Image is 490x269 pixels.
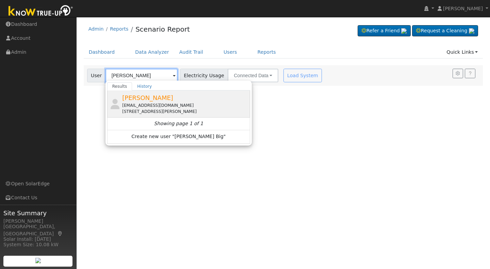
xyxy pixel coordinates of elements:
[453,69,463,78] button: Settings
[5,4,77,19] img: Know True-Up
[465,69,475,78] a: Help Link
[401,28,407,34] img: retrieve
[107,82,132,90] a: Results
[84,46,120,58] a: Dashboard
[122,108,248,115] div: [STREET_ADDRESS][PERSON_NAME]
[110,26,128,32] a: Reports
[174,46,208,58] a: Audit Trail
[3,236,73,243] div: Solar Install: [DATE]
[105,69,178,82] input: Select a User
[218,46,242,58] a: Users
[87,69,106,82] span: User
[3,241,73,248] div: System Size: 10.08 kW
[154,120,203,127] i: Showing page 1 of 1
[228,69,278,82] button: Connected Data
[130,46,174,58] a: Data Analyzer
[57,231,63,236] a: Map
[122,102,248,108] div: [EMAIL_ADDRESS][DOMAIN_NAME]
[88,26,104,32] a: Admin
[135,25,190,33] a: Scenario Report
[131,133,226,141] span: Create new user "[PERSON_NAME] Big"
[122,94,173,101] span: [PERSON_NAME]
[441,46,483,58] a: Quick Links
[3,218,73,225] div: [PERSON_NAME]
[469,28,474,34] img: retrieve
[180,69,228,82] span: Electricity Usage
[132,82,157,90] a: History
[358,25,411,37] a: Refer a Friend
[252,46,281,58] a: Reports
[3,208,73,218] span: Site Summary
[35,258,41,263] img: retrieve
[3,223,73,237] div: [GEOGRAPHIC_DATA], [GEOGRAPHIC_DATA]
[443,6,483,11] span: [PERSON_NAME]
[412,25,478,37] a: Request a Cleaning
